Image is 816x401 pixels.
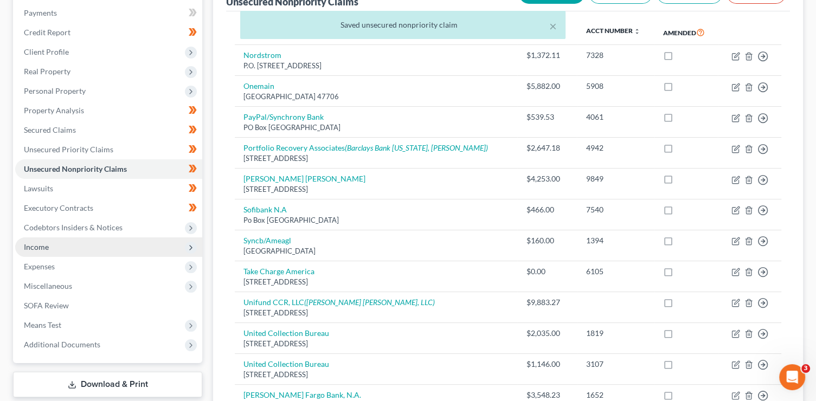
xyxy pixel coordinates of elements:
div: 1652 [586,390,645,400]
div: $0.00 [526,266,568,277]
a: Property Analysis [15,101,202,120]
a: Lawsuits [15,179,202,198]
div: 6105 [586,266,645,277]
div: $3,548.23 [526,390,568,400]
a: Payments [15,3,202,23]
span: Executory Contracts [24,203,93,212]
a: United Collection Bureau [243,328,329,338]
span: Lawsuits [24,184,53,193]
div: $1,372.11 [526,50,568,61]
a: Take Charge America [243,267,314,276]
span: Secured Claims [24,125,76,134]
a: Unifund CCR, LLC([PERSON_NAME] [PERSON_NAME], LLC) [243,297,435,307]
div: $2,647.18 [526,143,568,153]
a: Secured Claims [15,120,202,140]
div: $466.00 [526,204,568,215]
div: [STREET_ADDRESS] [243,184,509,195]
div: 4061 [586,112,645,122]
span: Unsecured Priority Claims [24,145,113,154]
span: Codebtors Insiders & Notices [24,223,123,232]
div: 5908 [586,81,645,92]
div: $1,146.00 [526,359,568,370]
div: 7328 [586,50,645,61]
div: PO Box [GEOGRAPHIC_DATA] [243,122,509,133]
div: Saved unsecured nonpriority claim [249,20,557,30]
a: Sofibank N.A [243,205,287,214]
span: Income [24,242,49,251]
span: Client Profile [24,47,69,56]
span: Unsecured Nonpriority Claims [24,164,127,173]
div: $5,882.00 [526,81,568,92]
a: Portfolio Recovery Associates(Barclays Bank [US_STATE], [PERSON_NAME]) [243,143,488,152]
div: 4942 [586,143,645,153]
a: [PERSON_NAME] [PERSON_NAME] [243,174,365,183]
div: [STREET_ADDRESS] [243,308,509,318]
div: 1819 [586,328,645,339]
span: Personal Property [24,86,86,95]
a: Unsecured Priority Claims [15,140,202,159]
a: United Collection Bureau [243,359,329,368]
span: Property Analysis [24,106,84,115]
button: × [549,20,557,33]
div: $160.00 [526,235,568,246]
span: Miscellaneous [24,281,72,290]
span: Additional Documents [24,340,100,349]
div: [STREET_ADDRESS] [243,277,509,287]
a: Download & Print [13,372,202,397]
span: Expenses [24,262,55,271]
div: 9849 [586,173,645,184]
div: [GEOGRAPHIC_DATA] [243,246,509,256]
div: $2,035.00 [526,328,568,339]
i: (Barclays Bank [US_STATE], [PERSON_NAME]) [345,143,488,152]
div: $4,253.00 [526,173,568,184]
a: Onemain [243,81,274,90]
span: Means Test [24,320,61,329]
div: [STREET_ADDRESS] [243,153,509,164]
div: [STREET_ADDRESS] [243,370,509,380]
span: SOFA Review [24,301,69,310]
a: PayPal/Synchrony Bank [243,112,324,121]
div: $539.53 [526,112,568,122]
div: $9,883.27 [526,297,568,308]
div: P.O. [STREET_ADDRESS] [243,61,509,71]
a: [PERSON_NAME] Fargo Bank, N.A. [243,390,361,399]
div: [STREET_ADDRESS] [243,339,509,349]
div: 7540 [586,204,645,215]
div: Po Box [GEOGRAPHIC_DATA] [243,215,509,225]
span: Payments [24,8,57,17]
a: Unsecured Nonpriority Claims [15,159,202,179]
a: SOFA Review [15,296,202,315]
a: Syncb/Ameagl [243,236,291,245]
div: [GEOGRAPHIC_DATA] 47706 [243,92,509,102]
div: 3107 [586,359,645,370]
a: Executory Contracts [15,198,202,218]
span: Real Property [24,67,70,76]
iframe: Intercom live chat [779,364,805,390]
a: Nordstrom [243,50,281,60]
span: 3 [801,364,810,373]
i: ([PERSON_NAME] [PERSON_NAME], LLC) [304,297,435,307]
div: 1394 [586,235,645,246]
